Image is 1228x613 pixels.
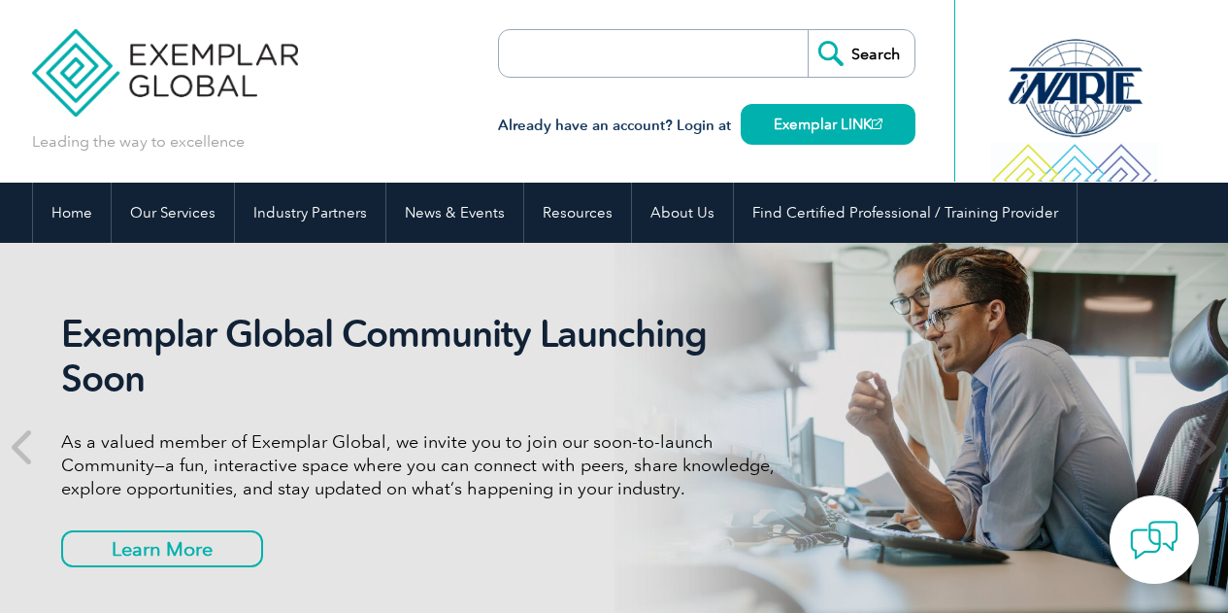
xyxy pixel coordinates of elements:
h3: Already have an account? Login at [498,114,915,138]
input: Search [808,30,914,77]
p: As a valued member of Exemplar Global, we invite you to join our soon-to-launch Community—a fun, ... [61,430,789,500]
a: Learn More [61,530,263,567]
a: Industry Partners [235,183,385,243]
a: Exemplar LINK [741,104,915,145]
a: Resources [524,183,631,243]
a: News & Events [386,183,523,243]
a: About Us [632,183,733,243]
p: Leading the way to excellence [32,131,245,153]
a: Find Certified Professional / Training Provider [734,183,1077,243]
a: Our Services [112,183,234,243]
a: Home [33,183,111,243]
img: contact-chat.png [1130,516,1178,564]
h2: Exemplar Global Community Launching Soon [61,312,789,401]
img: open_square.png [872,119,882,129]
